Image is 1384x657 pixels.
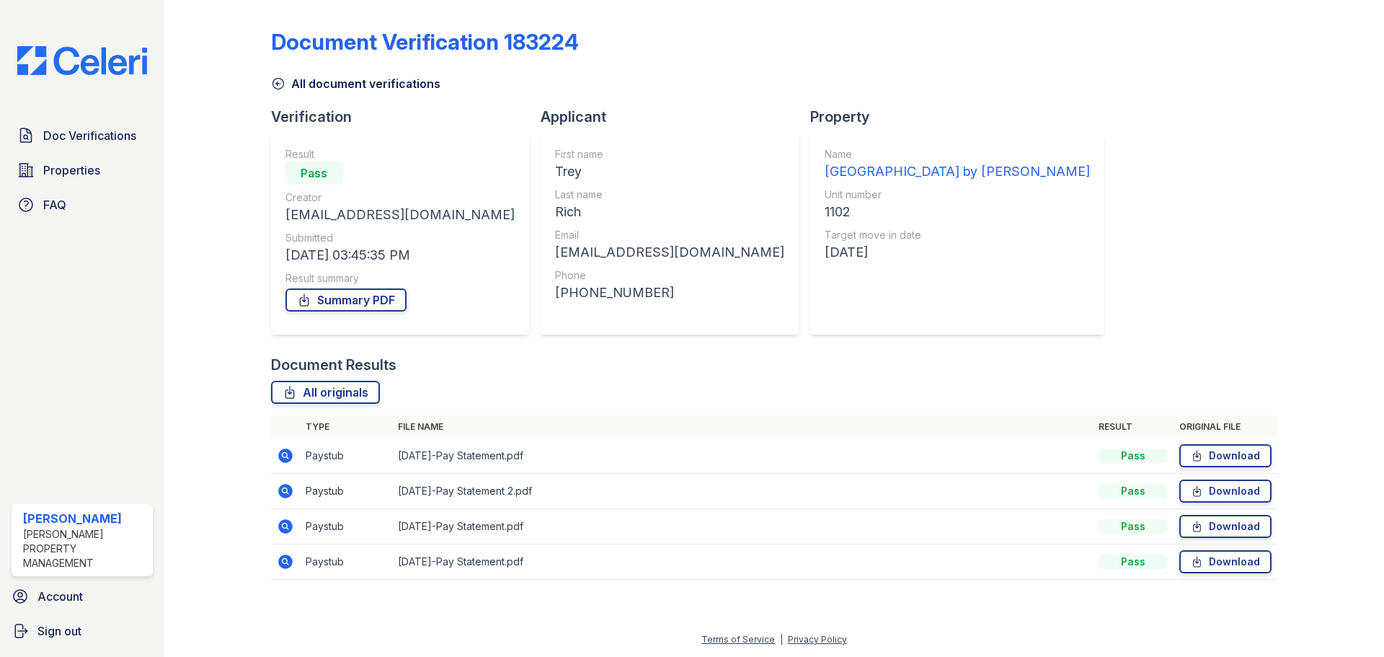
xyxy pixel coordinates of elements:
a: Properties [12,156,153,185]
div: Document Results [271,355,396,375]
div: [DATE] 03:45:35 PM [285,245,515,265]
a: Account [6,582,159,611]
div: Pass [1099,484,1168,498]
a: Terms of Service [701,634,775,645]
td: Paystub [300,474,392,509]
div: Email [555,228,784,242]
a: Download [1179,515,1272,538]
th: File name [392,415,1093,438]
td: Paystub [300,509,392,544]
div: Applicant [541,107,810,127]
iframe: chat widget [1323,599,1370,643]
div: [EMAIL_ADDRESS][DOMAIN_NAME] [285,205,515,225]
a: Name [GEOGRAPHIC_DATA] by [PERSON_NAME] [825,147,1090,182]
div: First name [555,147,784,162]
div: [PERSON_NAME] Property Management [23,527,147,570]
div: Trey [555,162,784,182]
div: [GEOGRAPHIC_DATA] by [PERSON_NAME] [825,162,1090,182]
img: CE_Logo_Blue-a8612792a0a2168367f1c8372b55b34899dd931a85d93a1a3d3e32e68fde9ad4.png [6,46,159,75]
div: Pass [1099,555,1168,569]
div: Target move in date [825,228,1090,242]
div: Last name [555,188,784,202]
th: Original file [1174,415,1277,438]
td: [DATE]-Pay Statement.pdf [392,509,1093,544]
div: Rich [555,202,784,222]
span: Account [37,588,83,605]
a: All document verifications [271,75,440,92]
a: Privacy Policy [788,634,847,645]
div: [DATE] [825,242,1090,263]
a: Sign out [6,617,159,645]
td: [DATE]-Pay Statement 2.pdf [392,474,1093,509]
div: Submitted [285,231,515,245]
td: Paystub [300,544,392,580]
td: [DATE]-Pay Statement.pdf [392,544,1093,580]
div: | [780,634,783,645]
td: [DATE]-Pay Statement.pdf [392,438,1093,474]
div: Result [285,147,515,162]
a: Download [1179,480,1272,503]
div: [PHONE_NUMBER] [555,283,784,303]
div: 1102 [825,202,1090,222]
div: Property [810,107,1116,127]
div: Pass [1099,519,1168,534]
div: Pass [1099,449,1168,463]
div: [EMAIL_ADDRESS][DOMAIN_NAME] [555,242,784,263]
a: Summary PDF [285,288,407,312]
div: Result summary [285,271,515,286]
a: Doc Verifications [12,121,153,150]
div: Unit number [825,188,1090,202]
th: Type [300,415,392,438]
div: Pass [285,162,343,185]
div: Name [825,147,1090,162]
span: Sign out [37,622,81,640]
div: [PERSON_NAME] [23,510,147,527]
a: All originals [271,381,380,404]
div: Verification [271,107,541,127]
td: Paystub [300,438,392,474]
a: Download [1179,550,1272,573]
div: Creator [285,190,515,205]
span: FAQ [43,196,66,213]
th: Result [1093,415,1174,438]
div: Phone [555,268,784,283]
span: Doc Verifications [43,127,136,144]
div: Document Verification 183224 [271,29,579,55]
a: Download [1179,444,1272,467]
span: Properties [43,162,100,179]
a: FAQ [12,190,153,219]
